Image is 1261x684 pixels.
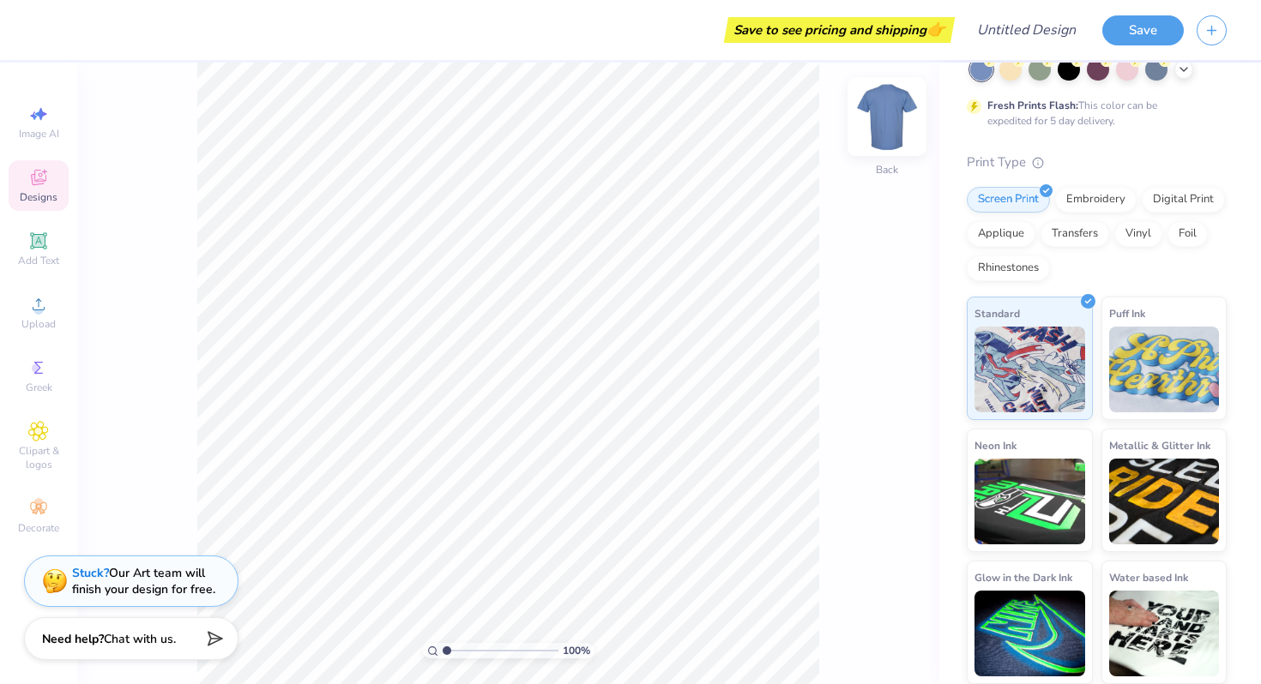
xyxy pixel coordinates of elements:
input: Untitled Design [963,13,1089,47]
span: Clipart & logos [9,444,69,471]
img: Water based Ink [1109,591,1220,676]
div: Our Art team will finish your design for free. [72,565,215,597]
div: Foil [1167,221,1208,247]
img: Puff Ink [1109,327,1220,412]
div: Back [876,162,898,177]
div: Transfers [1041,221,1109,247]
span: Chat with us. [104,631,176,647]
strong: Stuck? [72,565,109,581]
div: Rhinestones [967,255,1050,281]
span: Metallic & Glitter Ink [1109,436,1210,454]
div: Embroidery [1055,187,1137,213]
span: Water based Ink [1109,568,1188,586]
img: Metallic & Glitter Ink [1109,459,1220,544]
img: Standard [974,327,1085,412]
span: Add Text [18,254,59,267]
div: Applique [967,221,1035,247]
img: Glow in the Dark Ink [974,591,1085,676]
div: Screen Print [967,187,1050,213]
span: Puff Ink [1109,304,1145,322]
div: Print Type [967,153,1227,172]
span: Greek [26,381,52,394]
span: Decorate [18,521,59,535]
button: Save [1102,15,1184,45]
img: Back [853,82,921,151]
span: Glow in the Dark Ink [974,568,1072,586]
strong: Fresh Prints Flash: [987,99,1078,112]
span: Standard [974,304,1020,322]
div: Vinyl [1114,221,1162,247]
span: 100 % [563,643,590,658]
span: Upload [21,317,56,331]
img: Neon Ink [974,459,1085,544]
span: Image AI [19,127,59,141]
div: Save to see pricing and shipping [728,17,950,43]
strong: Need help? [42,631,104,647]
div: This color can be expedited for 5 day delivery. [987,98,1198,129]
div: Digital Print [1142,187,1225,213]
span: 👉 [926,19,945,39]
span: Neon Ink [974,436,1017,454]
span: Designs [20,190,57,204]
